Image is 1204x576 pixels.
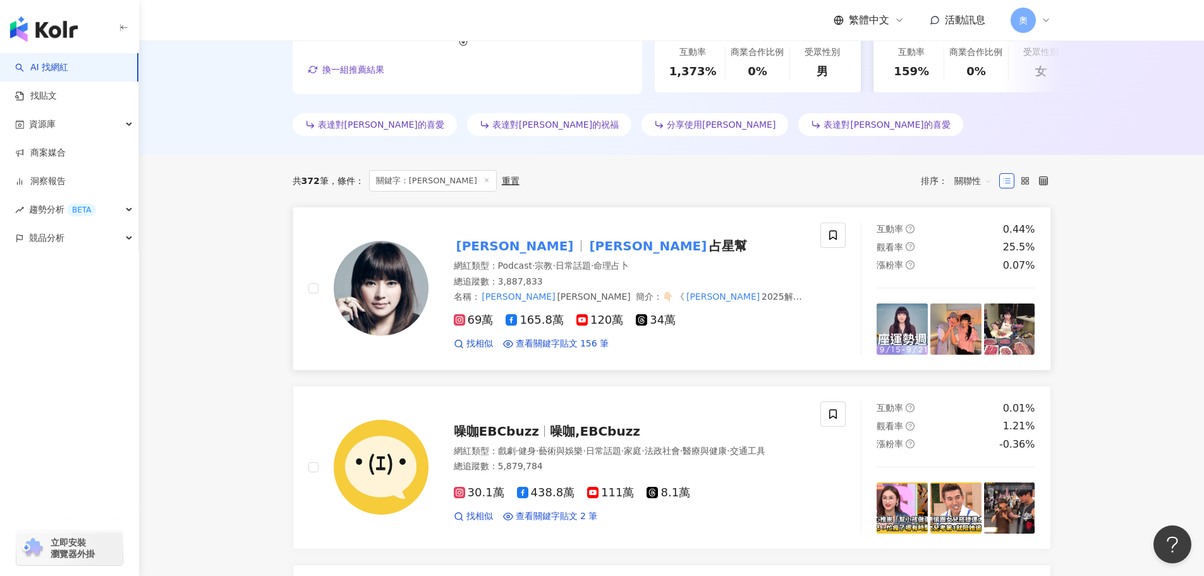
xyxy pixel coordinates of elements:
img: KOL Avatar [334,420,429,515]
span: 👇🏻 《 [662,291,684,302]
div: 互動率 [679,46,706,59]
div: 0.01% [1003,401,1035,415]
span: 互動率 [877,403,903,413]
span: · [591,260,593,271]
span: 關鍵字：[PERSON_NAME] [369,170,497,192]
div: 0% [966,63,986,79]
span: question-circle [906,242,915,251]
div: BETA [67,204,96,216]
a: 找貼文 [15,90,57,102]
div: 159% [894,63,929,79]
span: 漲粉率 [877,260,903,270]
a: searchAI 找網紅 [15,61,68,74]
span: · [621,446,624,456]
button: 換一組推薦結果 [308,60,385,79]
img: post-image [984,482,1035,534]
span: 活動訊息 [945,14,985,26]
span: 藝術與娛樂 [538,446,583,456]
div: 商業合作比例 [949,46,1002,59]
div: 總追蹤數 ： 3,887,833 [454,276,806,288]
span: 日常話題 [556,260,591,271]
span: 查看關鍵字貼文 156 筆 [516,338,609,350]
span: · [552,260,555,271]
div: 網紅類型 ： [454,445,806,458]
img: chrome extension [20,538,45,558]
div: 女 [1035,63,1047,79]
div: 25.5% [1003,240,1035,254]
mark: [PERSON_NAME] [684,290,762,303]
span: [PERSON_NAME] [557,291,630,302]
span: Podcast [498,260,532,271]
span: 分享使用[PERSON_NAME] [667,119,775,130]
span: · [642,446,644,456]
span: 法政社會 [645,446,680,456]
div: 0% [748,63,767,79]
span: question-circle [906,224,915,233]
mark: [PERSON_NAME] [587,236,709,256]
span: · [583,446,585,456]
span: 找相似 [466,338,493,350]
span: 69萬 [454,314,494,327]
div: 受眾性別 [805,46,840,59]
span: rise [15,205,24,214]
div: 1.21% [1003,419,1035,433]
a: KOL Avatar噪咖EBCbuzz噪咖,EBCbuzz網紅類型：戲劇·健身·藝術與娛樂·日常話題·家庭·法政社會·醫療與健康·交通工具總追蹤數：5,879,78430.1萬438.8萬111... [293,386,1051,549]
span: 競品分析 [29,224,64,252]
a: 查看關鍵字貼文 2 筆 [503,510,598,523]
span: · [536,446,538,456]
span: 占星幫 [709,238,747,254]
a: 洞察報告 [15,175,66,188]
span: · [680,446,683,456]
span: 交通工具 [730,446,765,456]
div: 商業合作比例 [731,46,784,59]
div: 排序： [921,171,999,191]
span: 表達對[PERSON_NAME]的喜愛 [824,119,950,130]
span: 戲劇 [498,446,516,456]
span: 互動率 [877,224,903,234]
span: 關聯性 [954,171,992,191]
div: 受眾性別 [1023,46,1059,59]
span: 噪咖EBCbuzz [454,424,539,439]
span: 命理占卜 [593,260,629,271]
a: 找相似 [454,338,493,350]
span: 120萬 [576,314,623,327]
span: 趨勢分析 [29,195,96,224]
span: 日常話題 [586,446,621,456]
span: 宗教 [535,260,552,271]
img: logo [10,16,78,42]
span: 醫療與健康 [683,446,727,456]
span: question-circle [906,422,915,431]
span: 條件 ： [329,176,364,186]
span: question-circle [906,260,915,269]
div: 網紅類型 ： [454,260,806,273]
div: 1,373% [669,63,717,79]
div: -0.36% [999,438,1035,451]
img: post-image [877,303,928,355]
span: 名稱 ： [454,291,631,302]
img: post-image [930,303,982,355]
span: 資源庫 [29,110,56,138]
div: 總追蹤數 ： 5,879,784 [454,460,806,473]
div: 0.07% [1003,259,1035,273]
span: 30.1萬 [454,486,504,499]
img: post-image [984,303,1035,355]
span: 372 [301,176,320,186]
span: 找相似 [466,510,493,523]
div: 互動率 [898,46,925,59]
mark: [PERSON_NAME] [480,290,557,303]
span: · [516,446,518,456]
span: 34萬 [636,314,676,327]
a: 商案媒合 [15,147,66,159]
span: question-circle [906,439,915,448]
a: 查看關鍵字貼文 156 筆 [503,338,609,350]
span: question-circle [906,403,915,412]
div: 男 [817,63,828,79]
span: 438.8萬 [517,486,575,499]
span: 查看關鍵字貼文 2 筆 [516,510,598,523]
div: 共 筆 [293,176,329,186]
span: 8.1萬 [647,486,690,499]
span: 立即安裝 瀏覽器外掛 [51,537,95,560]
img: KOL Avatar [334,241,429,336]
div: 0.44% [1003,223,1035,236]
span: · [727,446,729,456]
